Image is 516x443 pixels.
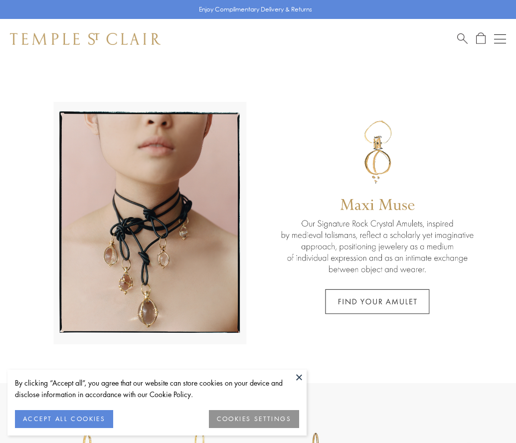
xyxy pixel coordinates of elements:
div: By clicking “Accept all”, you agree that our website can store cookies on your device and disclos... [15,377,299,400]
img: Temple St. Clair [10,33,161,45]
a: Search [457,32,468,45]
button: Open navigation [494,33,506,45]
button: COOKIES SETTINGS [209,410,299,428]
p: Enjoy Complimentary Delivery & Returns [199,4,312,14]
button: ACCEPT ALL COOKIES [15,410,113,428]
a: Open Shopping Bag [476,32,486,45]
